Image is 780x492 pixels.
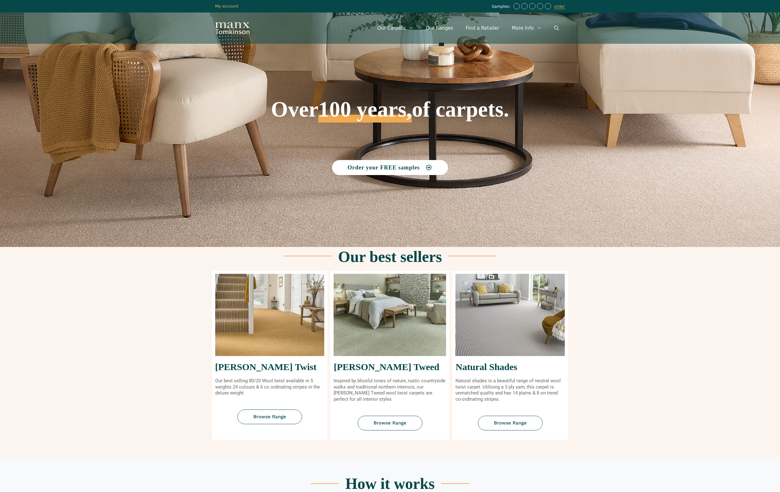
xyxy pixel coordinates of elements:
span: Browse Range [253,414,286,419]
span: Samples: [492,4,512,9]
a: Order your FREE samples [332,160,448,175]
a: Open Search Bar [548,19,565,38]
p: Inspired by blissful tones of nature, rustic countryside walks and traditional northern interiors... [334,378,446,402]
a: Browse Range [358,416,422,430]
img: Manx Tomkinson [215,22,250,34]
h2: How it works [345,476,435,491]
p: Our best selling 80/20 Wool twist available in 5 weights 24 colours & 6 co ordinating stripes in ... [215,378,325,396]
a: Browse Range [478,416,543,430]
a: Our Ranges [420,19,460,38]
nav: Primary [371,19,565,38]
p: Natural shades is a beautiful range of neutral wool twist carpet. Utilising a 3 ply yarn, this ca... [455,378,565,402]
span: Order your FREE samples [348,165,420,170]
span: Browse Range [494,421,527,425]
h1: Over of carpets. [215,53,565,123]
h2: Our best sellers [338,249,442,264]
a: Our Carpets [371,19,420,38]
a: Find a Retailer [460,19,505,38]
h2: Natural Shades [455,362,565,372]
a: More Info [505,19,548,38]
span: Browse Range [374,421,406,425]
h2: [PERSON_NAME] Tweed [334,362,446,372]
a: order [554,4,565,9]
span: 100 years, [318,104,412,123]
a: My account [215,4,239,8]
a: Browse Range [237,409,302,424]
h2: [PERSON_NAME] Twist [215,362,325,372]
